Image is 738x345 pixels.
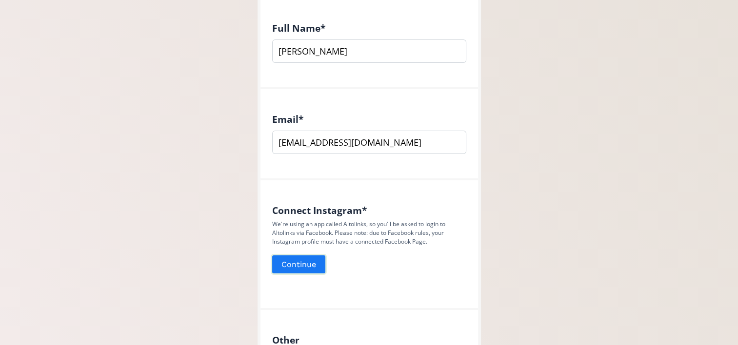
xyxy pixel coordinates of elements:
[272,205,466,216] h4: Connect Instagram *
[271,254,327,275] button: Continue
[272,39,466,63] input: Type your full name...
[272,114,466,125] h4: Email *
[272,22,466,34] h4: Full Name *
[272,131,466,154] input: name@example.com
[272,220,466,246] p: We're using an app called Altolinks, so you'll be asked to login to Altolinks via Facebook. Pleas...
